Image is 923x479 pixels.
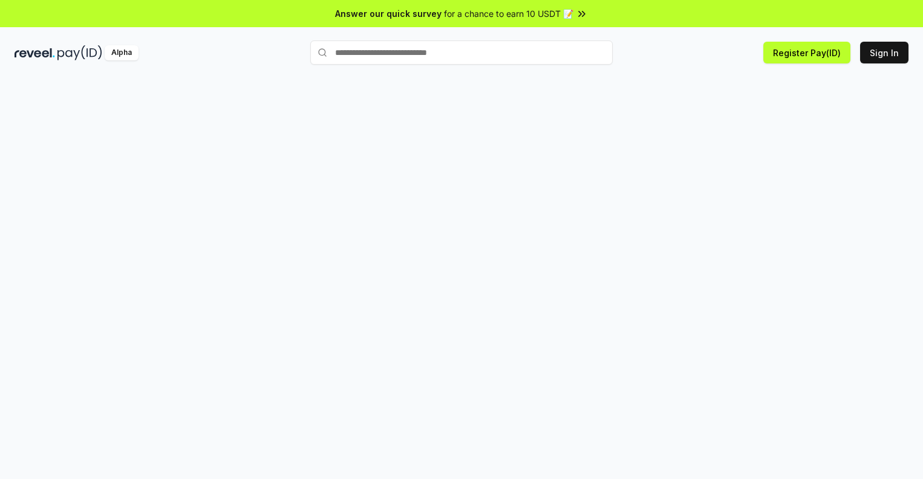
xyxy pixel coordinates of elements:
[15,45,55,60] img: reveel_dark
[444,7,573,20] span: for a chance to earn 10 USDT 📝
[335,7,442,20] span: Answer our quick survey
[763,42,850,63] button: Register Pay(ID)
[860,42,908,63] button: Sign In
[105,45,139,60] div: Alpha
[57,45,102,60] img: pay_id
